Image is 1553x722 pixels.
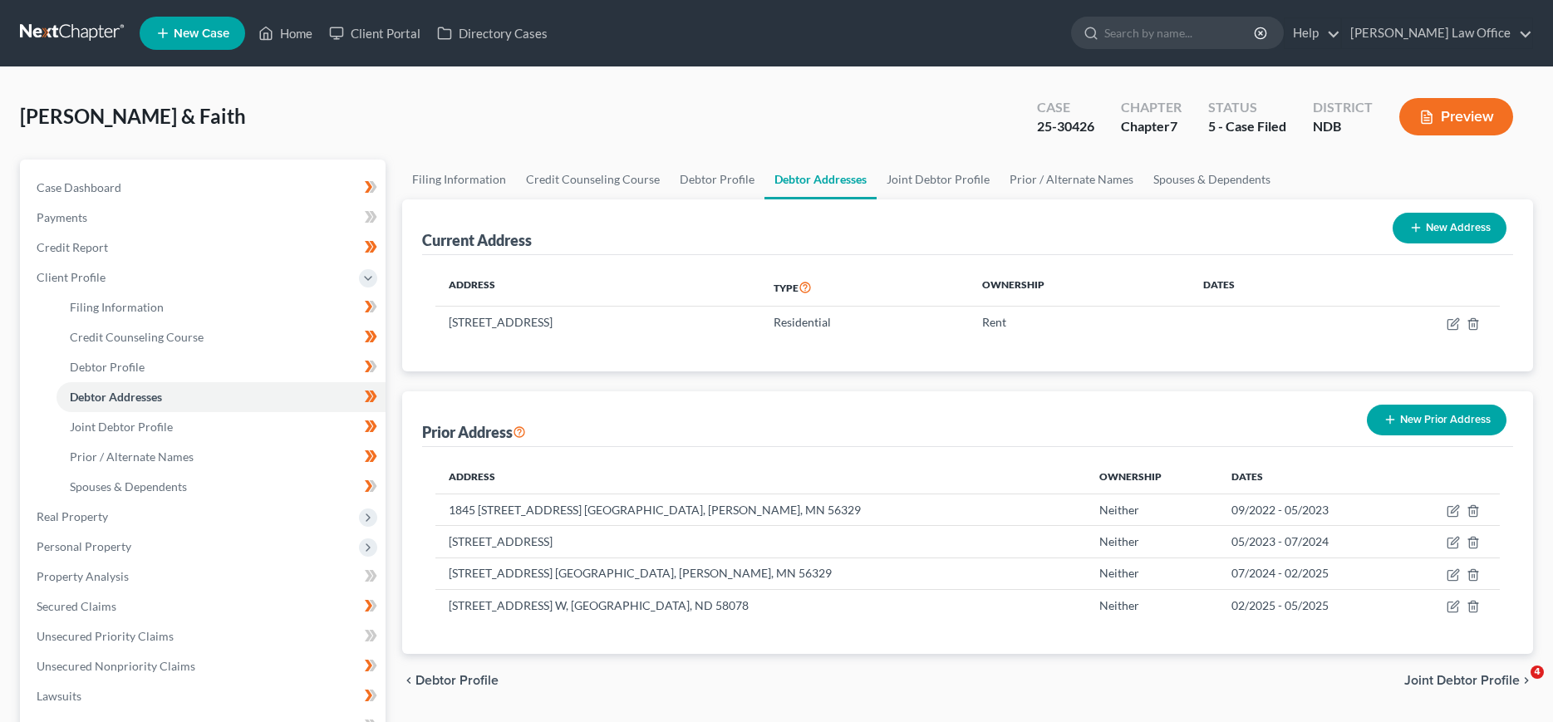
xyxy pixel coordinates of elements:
span: Debtor Profile [70,360,145,374]
td: 09/2022 - 05/2023 [1218,494,1402,525]
a: Help [1285,18,1340,48]
span: 4 [1531,666,1544,679]
a: Secured Claims [23,592,386,621]
span: Joint Debtor Profile [70,420,173,434]
th: Address [435,268,759,307]
span: Payments [37,210,87,224]
a: Prior / Alternate Names [57,442,386,472]
a: Filing Information [402,160,516,199]
a: Credit Counseling Course [516,160,670,199]
span: Real Property [37,509,108,523]
button: New Address [1393,213,1506,243]
span: Spouses & Dependents [70,479,187,494]
input: Search by name... [1104,17,1256,48]
td: Neither [1086,494,1218,525]
span: Lawsuits [37,689,81,703]
th: Ownership [969,268,1190,307]
a: Client Portal [321,18,429,48]
span: Unsecured Nonpriority Claims [37,659,195,673]
a: Joint Debtor Profile [877,160,1000,199]
span: Case Dashboard [37,180,121,194]
span: [PERSON_NAME] & Faith [20,104,246,128]
a: Filing Information [57,292,386,322]
td: Neither [1086,557,1218,589]
span: Debtor Addresses [70,390,162,404]
td: Residential [760,307,969,338]
a: Prior / Alternate Names [1000,160,1143,199]
div: NDB [1313,117,1373,136]
a: Property Analysis [23,562,386,592]
iframe: Intercom live chat [1496,666,1536,705]
span: Credit Report [37,240,108,254]
span: 7 [1170,118,1177,134]
td: 07/2024 - 02/2025 [1218,557,1402,589]
div: Chapter [1121,98,1182,117]
a: Credit Report [23,233,386,263]
div: Case [1037,98,1094,117]
button: Preview [1399,98,1513,135]
a: Unsecured Nonpriority Claims [23,651,386,681]
span: New Case [174,27,229,40]
div: Prior Address [422,422,526,442]
span: Personal Property [37,539,131,553]
th: Ownership [1086,460,1218,494]
a: Spouses & Dependents [1143,160,1280,199]
td: [STREET_ADDRESS] [GEOGRAPHIC_DATA], [PERSON_NAME], MN 56329 [435,557,1086,589]
div: 5 - Case Filed [1208,117,1286,136]
span: Filing Information [70,300,164,314]
span: Credit Counseling Course [70,330,204,344]
span: Debtor Profile [415,674,499,687]
a: Directory Cases [429,18,556,48]
i: chevron_left [402,674,415,687]
a: Credit Counseling Course [57,322,386,352]
span: Client Profile [37,270,106,284]
div: Status [1208,98,1286,117]
a: Debtor Profile [57,352,386,382]
span: Joint Debtor Profile [1404,674,1520,687]
a: Spouses & Dependents [57,472,386,502]
th: Address [435,460,1086,494]
span: Property Analysis [37,569,129,583]
td: 1845 [STREET_ADDRESS] [GEOGRAPHIC_DATA], [PERSON_NAME], MN 56329 [435,494,1086,525]
div: Current Address [422,230,532,250]
a: Debtor Addresses [57,382,386,412]
a: Payments [23,203,386,233]
td: Rent [969,307,1190,338]
div: Chapter [1121,117,1182,136]
td: [STREET_ADDRESS] W, [GEOGRAPHIC_DATA], ND 58078 [435,590,1086,621]
a: [PERSON_NAME] Law Office [1342,18,1532,48]
div: District [1313,98,1373,117]
td: 05/2023 - 07/2024 [1218,526,1402,557]
a: Unsecured Priority Claims [23,621,386,651]
a: Lawsuits [23,681,386,711]
span: Prior / Alternate Names [70,449,194,464]
span: Unsecured Priority Claims [37,629,174,643]
td: [STREET_ADDRESS] [435,526,1086,557]
a: Debtor Addresses [764,160,877,199]
td: [STREET_ADDRESS] [435,307,759,338]
th: Dates [1218,460,1402,494]
span: Secured Claims [37,599,116,613]
button: chevron_left Debtor Profile [402,674,499,687]
a: Case Dashboard [23,173,386,203]
td: Neither [1086,590,1218,621]
a: Debtor Profile [670,160,764,199]
a: Home [250,18,321,48]
button: Joint Debtor Profile chevron_right [1404,674,1533,687]
th: Type [760,268,969,307]
a: Joint Debtor Profile [57,412,386,442]
th: Dates [1190,268,1334,307]
td: Neither [1086,526,1218,557]
td: 02/2025 - 05/2025 [1218,590,1402,621]
button: New Prior Address [1367,405,1506,435]
div: 25-30426 [1037,117,1094,136]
